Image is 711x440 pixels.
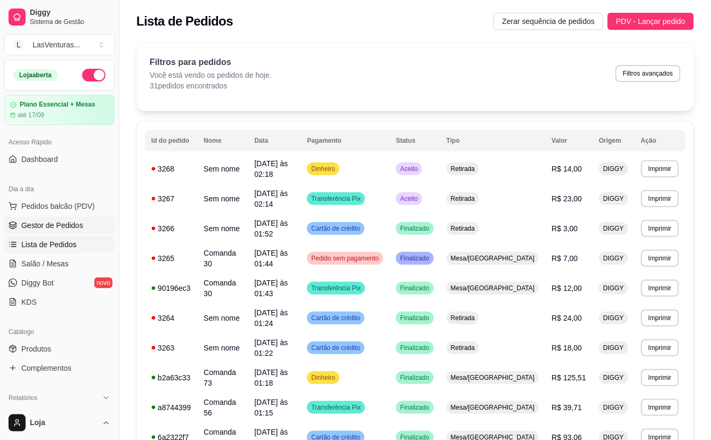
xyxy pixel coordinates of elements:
[4,134,115,151] div: Acesso Rápido
[197,130,248,151] th: Nome
[641,369,679,386] button: Imprimir
[552,165,582,173] span: R$ 14,00
[254,308,288,328] span: [DATE] às 01:24
[21,220,83,231] span: Gestor de Pedidos
[601,403,626,412] span: DIGGY
[9,394,37,402] span: Relatórios
[449,165,477,173] span: Retirada
[641,160,679,177] button: Imprimir
[552,194,582,203] span: R$ 23,00
[21,258,69,269] span: Salão / Mesas
[150,80,272,91] p: 31 pedidos encontrados
[254,219,288,238] span: [DATE] às 01:52
[248,130,301,151] th: Data
[641,280,679,297] button: Imprimir
[601,194,626,203] span: DIGGY
[552,284,582,292] span: R$ 12,00
[21,344,51,354] span: Produtos
[151,253,191,264] div: 3265
[254,189,288,208] span: [DATE] às 02:14
[552,224,578,233] span: R$ 3,00
[449,284,537,292] span: Mesa/[GEOGRAPHIC_DATA]
[136,13,233,30] h2: Lista de Pedidos
[552,403,582,412] span: R$ 39,71
[4,340,115,357] a: Produtos
[398,314,432,322] span: Finalizado
[608,13,694,30] button: PDV - Lançar pedido
[398,194,420,203] span: Aceito
[21,154,58,165] span: Dashboard
[398,373,432,382] span: Finalizado
[601,314,626,322] span: DIGGY
[150,56,272,69] p: Filtros para pedidos
[4,360,115,377] a: Complementos
[197,154,248,184] td: Sem nome
[21,297,37,307] span: KDS
[4,323,115,340] div: Catálogo
[552,373,586,382] span: R$ 125,51
[593,130,635,151] th: Origem
[309,224,362,233] span: Cartão de crédito
[197,393,248,422] td: Comanda 56
[254,338,288,357] span: [DATE] às 01:22
[641,399,679,416] button: Imprimir
[18,111,44,119] article: até 17/09
[398,224,432,233] span: Finalizado
[552,254,578,263] span: R$ 7,00
[601,373,626,382] span: DIGGY
[449,373,537,382] span: Mesa/[GEOGRAPHIC_DATA]
[4,4,115,30] a: DiggySistema de Gestão
[197,184,248,214] td: Sem nome
[4,410,115,436] button: Loja
[30,18,110,26] span: Sistema de Gestão
[309,254,381,263] span: Pedido sem pagamento
[4,255,115,272] a: Salão / Mesas
[398,165,420,173] span: Aceito
[151,223,191,234] div: 3266
[641,190,679,207] button: Imprimir
[616,15,685,27] span: PDV - Lançar pedido
[601,254,626,263] span: DIGGY
[197,363,248,393] td: Comanda 73
[197,243,248,273] td: Comanda 30
[309,165,337,173] span: Dinheiro
[398,254,432,263] span: Finalizado
[309,373,337,382] span: Dinheiro
[254,398,288,417] span: [DATE] às 01:15
[4,198,115,215] button: Pedidos balcão (PDV)
[601,165,626,173] span: DIGGY
[641,220,679,237] button: Imprimir
[601,284,626,292] span: DIGGY
[635,130,685,151] th: Ação
[197,303,248,333] td: Sem nome
[301,130,390,151] th: Pagamento
[4,294,115,311] a: KDS
[254,279,288,298] span: [DATE] às 01:43
[309,403,363,412] span: Transferência Pix
[494,13,603,30] button: Zerar sequência de pedidos
[151,283,191,294] div: 90196ec3
[21,363,71,373] span: Complementos
[4,217,115,234] a: Gestor de Pedidos
[151,313,191,323] div: 3264
[309,314,362,322] span: Cartão de crédito
[449,314,477,322] span: Retirada
[4,181,115,198] div: Dia a dia
[13,39,24,50] span: L
[398,284,432,292] span: Finalizado
[641,309,679,327] button: Imprimir
[151,372,191,383] div: b2a63c33
[449,344,477,352] span: Retirada
[440,130,546,151] th: Tipo
[449,254,537,263] span: Mesa/[GEOGRAPHIC_DATA]
[309,344,362,352] span: Cartão de crédito
[151,343,191,353] div: 3263
[30,8,110,18] span: Diggy
[13,69,58,81] div: Loja aberta
[502,15,595,27] span: Zerar sequência de pedidos
[4,151,115,168] a: Dashboard
[449,224,477,233] span: Retirada
[545,130,593,151] th: Valor
[82,69,106,82] button: Alterar Status
[4,95,115,125] a: Plano Essencial + Mesasaté 17/09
